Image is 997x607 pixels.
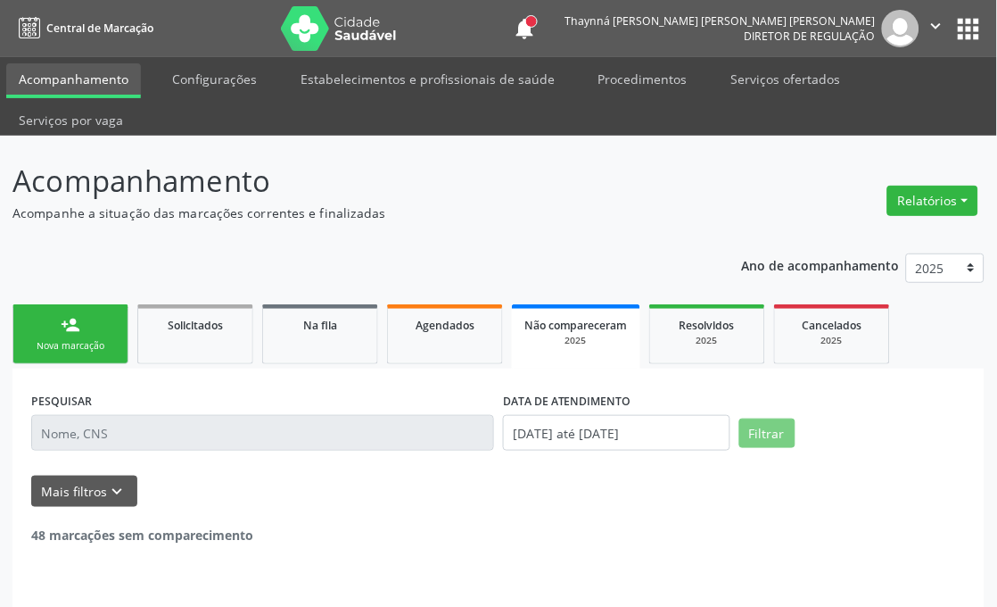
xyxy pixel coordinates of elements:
[46,21,153,36] span: Central de Marcação
[31,476,137,507] button: Mais filtroskeyboard_arrow_down
[108,482,128,502] i: keyboard_arrow_down
[12,13,153,43] a: Central de Marcação
[31,387,92,415] label: PESQUISAR
[680,318,735,333] span: Resolvidos
[31,527,253,544] strong: 48 marcações sem comparecimento
[927,16,946,36] i: 
[787,334,877,347] div: 2025
[416,318,474,333] span: Agendados
[6,104,136,136] a: Serviços por vaga
[524,318,628,333] span: Não compareceram
[503,415,730,451] input: Selecione um intervalo
[919,10,953,47] button: 
[168,318,223,333] span: Solicitados
[6,63,141,98] a: Acompanhamento
[12,204,693,222] p: Acompanhe a situação das marcações correntes e finalizadas
[745,29,876,44] span: Diretor de regulação
[887,186,978,216] button: Relatórios
[31,415,494,451] input: Nome, CNS
[742,254,900,276] p: Ano de acompanhamento
[953,13,985,45] button: apps
[663,334,752,347] div: 2025
[503,387,631,415] label: DATA DE ATENDIMENTO
[882,10,919,47] img: img
[12,159,693,204] p: Acompanhamento
[586,63,700,95] a: Procedimentos
[719,63,853,95] a: Serviços ofertados
[512,16,537,41] button: notifications
[61,315,80,335] div: person_add
[565,13,876,29] div: Thaynná [PERSON_NAME] [PERSON_NAME] [PERSON_NAME]
[26,339,115,353] div: Nova marcação
[739,419,795,449] button: Filtrar
[288,63,567,95] a: Estabelecimentos e profissionais de saúde
[303,318,337,333] span: Na fila
[160,63,269,95] a: Configurações
[803,318,862,333] span: Cancelados
[524,334,628,347] div: 2025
